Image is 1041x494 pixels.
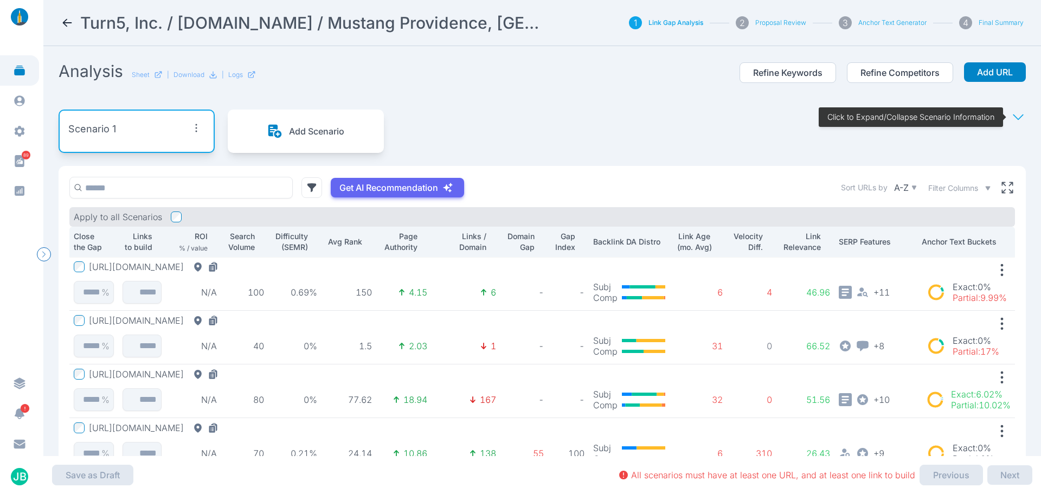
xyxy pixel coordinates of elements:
p: Logs [228,70,243,79]
p: 70 [226,448,264,459]
img: linklaunch_small.2ae18699.png [7,8,33,25]
button: Proposal Review [755,18,806,27]
h2: Turn5, Inc. / AmericanMuscle.com / Mustang Providence, RI [80,13,542,33]
span: + 8 [873,339,884,351]
span: 89 [22,151,30,159]
button: [URL][DOMAIN_NAME] [89,315,223,326]
p: Exact : 0% [953,335,999,346]
p: 0.69% [273,287,317,298]
p: 2.03 [409,341,427,351]
p: Gap Index [552,231,575,253]
p: Links to build [123,231,153,253]
p: N/A [170,341,217,351]
p: 6 [676,448,723,459]
button: Final Summary [979,18,1024,27]
button: Anchor Text Generator [858,18,927,27]
p: Backlink DA Distro [593,236,667,247]
p: Difficulty (SEMR) [273,231,307,253]
p: Partial : 9.99% [953,292,1007,303]
p: 51.56 [781,394,830,405]
p: Subj [593,389,618,400]
button: Add URL [964,62,1026,82]
label: Sort URLs by [841,182,888,193]
p: 77.62 [326,394,372,405]
p: Exact : 0% [953,442,994,453]
p: Sheet [132,70,150,79]
p: % [101,287,110,298]
p: 31 [676,341,723,351]
p: 6 [676,287,723,298]
span: + 9 [873,447,884,459]
p: 100 [552,448,584,459]
p: N/A [170,448,217,459]
p: Links / Domain [436,231,486,253]
p: - [552,341,584,351]
p: Close the Gap [74,231,105,253]
span: Filter Columns [928,183,978,194]
span: + 11 [873,286,890,298]
p: 1.5 [326,341,372,351]
p: Click to Expand/Collapse Scenario Information [827,112,994,123]
p: Comp [593,453,618,464]
p: Partial : 17% [953,346,999,357]
p: 55 [505,448,544,459]
p: 167 [480,394,496,405]
p: Comp [593,400,618,410]
p: Link Relevance [781,231,820,253]
p: % [101,341,110,351]
p: 138 [480,448,496,459]
p: N/A [170,394,217,405]
p: 0 [731,394,773,405]
p: 66.52 [781,341,830,351]
p: 4 [731,287,773,298]
p: Subj [593,281,618,292]
p: Download [173,70,204,79]
button: Get AI Recommendation [331,178,464,197]
p: Add Scenario [289,126,344,137]
p: Page Authority [381,231,417,253]
p: % [101,394,110,405]
p: Exact : 6.02% [951,389,1011,400]
button: Refine Keywords [740,62,836,83]
p: 24.14 [326,448,372,459]
p: Domain Gap [505,231,535,253]
p: - [552,287,584,298]
p: ROI [195,231,208,242]
p: 40 [226,341,264,351]
p: Subj [593,335,618,346]
button: Refine Competitors [847,62,953,83]
p: 4.15 [409,287,427,298]
div: 4 [959,16,972,29]
p: 0% [273,341,317,351]
div: 2 [736,16,749,29]
p: 10.86 [403,448,427,459]
p: 26.43 [781,448,830,459]
p: N/A [170,287,217,298]
p: All scenarios must have at least one URL, and at least one link to build [631,470,915,480]
p: Anchor Text Buckets [922,236,1011,247]
p: A-Z [894,182,909,193]
p: Get AI Recommendation [339,182,438,193]
p: 310 [731,448,773,459]
p: 18.94 [403,394,427,405]
p: Exact : 0% [953,281,1007,292]
p: Search Volume [226,231,255,253]
p: - [505,341,544,351]
div: 3 [839,16,852,29]
p: 0.21% [273,448,317,459]
p: Subj [593,442,618,453]
p: 46.96 [781,287,830,298]
p: Avg Rank [326,236,362,247]
p: Link Age (mo. Avg) [676,231,713,253]
button: Filter Columns [928,183,991,194]
p: 100 [226,287,264,298]
p: Scenario 1 [68,121,116,137]
span: + 10 [873,393,890,405]
button: A-Z [892,180,920,195]
h2: Analysis [59,61,123,81]
a: Sheet| [132,70,169,79]
p: % / value [179,244,208,253]
p: Partial : 0% [953,453,994,464]
button: Next [987,465,1032,485]
button: Previous [920,465,983,485]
